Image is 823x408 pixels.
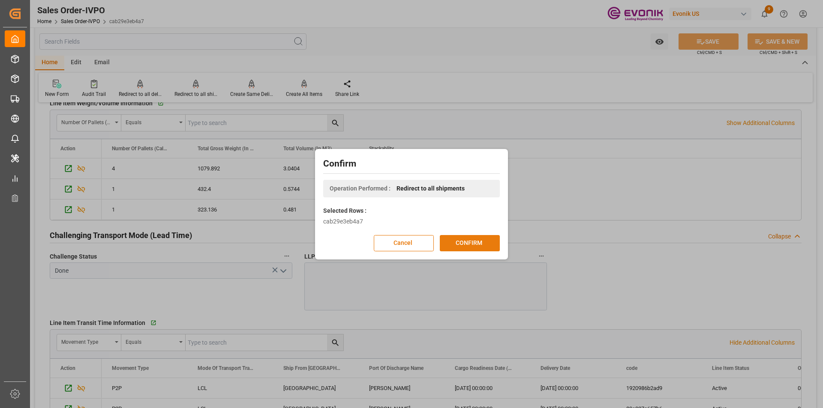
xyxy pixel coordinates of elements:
button: CONFIRM [440,235,500,251]
h2: Confirm [323,157,500,171]
button: Cancel [374,235,434,251]
span: Redirect to all shipments [396,184,465,193]
label: Selected Rows : [323,206,366,215]
span: Operation Performed : [330,184,390,193]
div: cab29e3eb4a7 [323,217,500,226]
